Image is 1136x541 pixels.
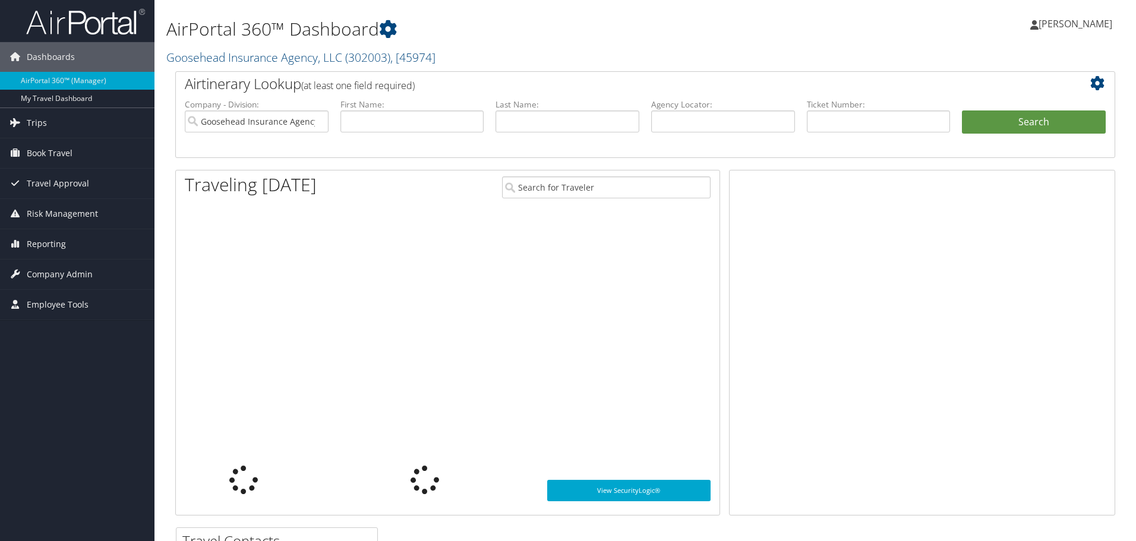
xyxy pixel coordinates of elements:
span: ( 302003 ) [345,49,390,65]
span: Employee Tools [27,290,89,319]
label: Last Name: [496,99,639,110]
span: Company Admin [27,260,93,289]
label: First Name: [340,99,484,110]
input: Search for Traveler [502,176,711,198]
span: , [ 45974 ] [390,49,436,65]
a: View SecurityLogic® [547,480,711,501]
label: Company - Division: [185,99,329,110]
span: Travel Approval [27,169,89,198]
button: Search [962,110,1106,134]
a: Goosehead Insurance Agency, LLC [166,49,436,65]
span: Reporting [27,229,66,259]
h2: Airtinerary Lookup [185,74,1027,94]
span: Dashboards [27,42,75,72]
span: [PERSON_NAME] [1039,17,1112,30]
span: Trips [27,108,47,138]
label: Agency Locator: [651,99,795,110]
label: Ticket Number: [807,99,951,110]
span: Book Travel [27,138,72,168]
span: (at least one field required) [301,79,415,92]
span: Risk Management [27,199,98,229]
h1: AirPortal 360™ Dashboard [166,17,805,42]
a: [PERSON_NAME] [1030,6,1124,42]
h1: Traveling [DATE] [185,172,317,197]
img: airportal-logo.png [26,8,145,36]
